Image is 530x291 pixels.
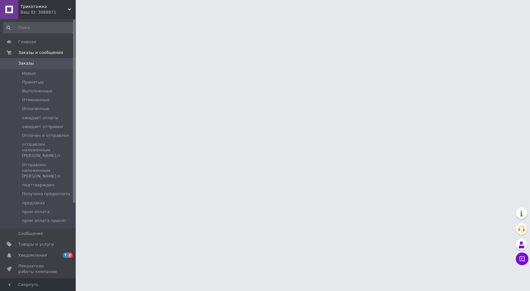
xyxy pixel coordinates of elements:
span: 2 [68,253,73,258]
span: 7 [63,253,68,258]
input: Поиск [3,22,74,33]
span: Показатели работы компании [18,263,58,275]
span: Отправлен наложенным [PERSON_NAME].п [22,162,74,179]
span: пром оплата [22,209,50,215]
span: Выполненные [22,88,52,94]
span: ожидает оплаты [22,115,58,121]
span: пром оплата принят [22,218,66,224]
span: Принятые [22,79,44,85]
span: Главная [18,39,36,45]
button: Чат с покупателем [516,253,528,265]
span: Заказы и сообщения [18,50,63,55]
span: Оплаченные [22,106,49,112]
span: Получена предоплата [22,191,70,197]
span: ожидает отправки [22,124,63,130]
span: подттвержден [22,182,54,188]
span: Оплачен и отправлен [22,133,69,138]
span: отправлен наложенным [PERSON_NAME].п [22,142,74,159]
span: Заказы [18,61,34,66]
span: Уведомления [18,253,47,258]
span: Новые [22,71,36,76]
div: Ваш ID: 3088871 [21,9,76,15]
span: Отмененные [22,97,50,103]
span: Сообщения [18,231,43,236]
span: предзаказ [22,200,44,206]
span: Товары и услуги [18,242,54,247]
span: Трикотажка [21,4,68,9]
